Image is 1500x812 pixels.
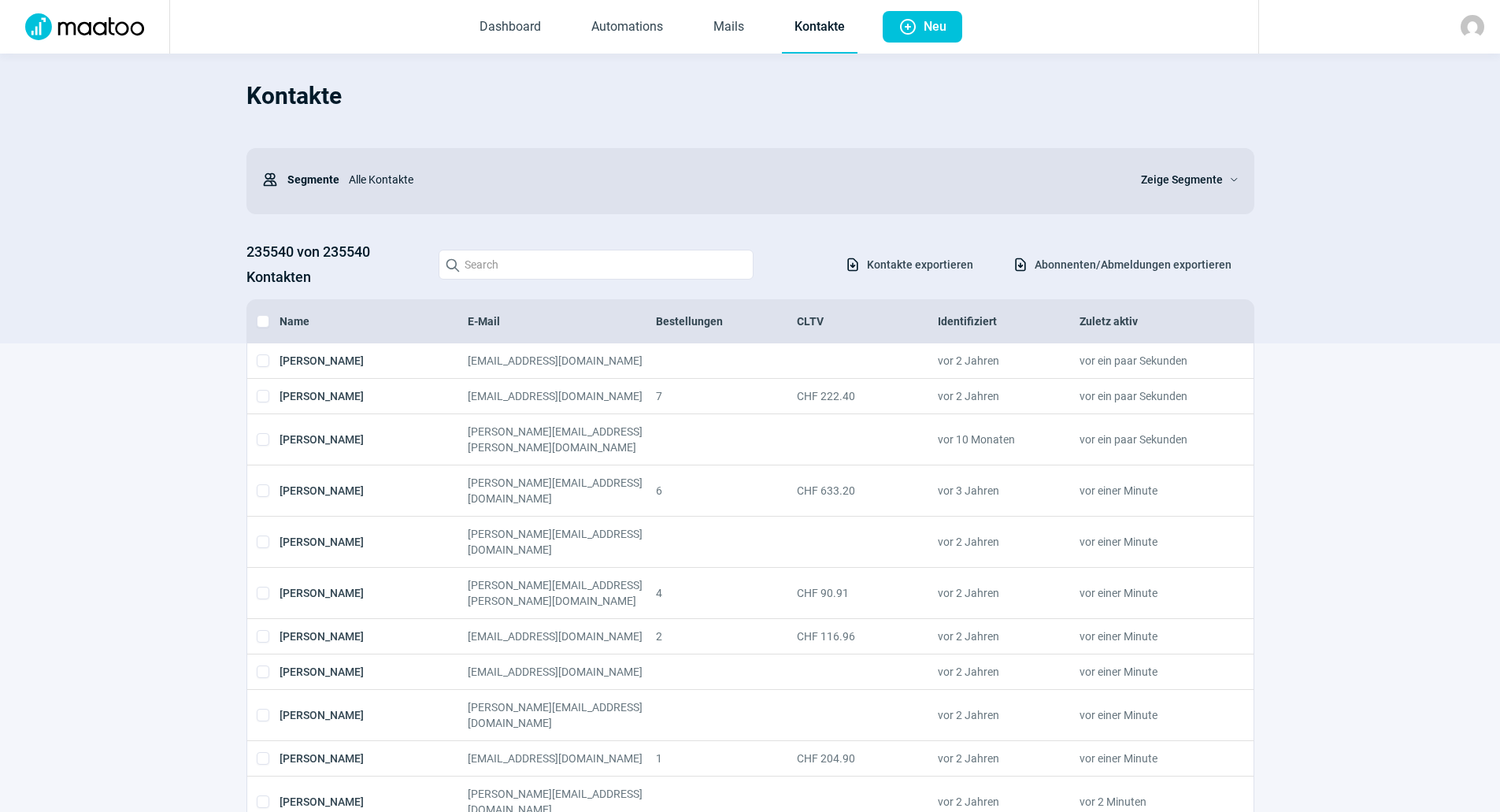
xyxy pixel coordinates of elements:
div: [PERSON_NAME][EMAIL_ADDRESS][PERSON_NAME][DOMAIN_NAME] [468,577,656,609]
div: [EMAIL_ADDRESS][DOMAIN_NAME] [468,628,656,644]
div: [PERSON_NAME] [280,475,468,506]
div: vor 2 Jahren [938,751,1079,766]
div: Bestellungen [656,313,797,329]
div: [PERSON_NAME][EMAIL_ADDRESS][DOMAIN_NAME] [468,699,656,731]
div: Name [280,313,468,329]
div: CHF 116.96 [797,628,938,644]
a: Kontakte [782,2,857,54]
span: Neu [924,11,946,43]
div: [PERSON_NAME] [280,424,468,455]
div: [PERSON_NAME] [280,526,468,558]
div: vor 2 Jahren [938,628,1079,644]
div: vor 10 Monaten [938,424,1079,455]
input: Search [439,250,754,280]
div: vor 3 Jahren [938,475,1079,506]
div: vor 2 Jahren [938,664,1079,680]
div: Identifiziert [938,313,1079,329]
div: [EMAIL_ADDRESS][DOMAIN_NAME] [468,353,656,369]
div: vor 2 Jahren [938,699,1079,731]
span: Abonnenten/Abmeldungen exportieren [1035,252,1231,277]
div: vor ein paar Sekunden [1080,388,1220,404]
div: [PERSON_NAME][EMAIL_ADDRESS][PERSON_NAME][DOMAIN_NAME] [468,424,656,455]
button: Neu [883,11,962,43]
button: Kontakte exportieren [828,251,990,278]
div: [PERSON_NAME] [280,353,468,369]
div: 1 [656,751,797,766]
div: vor ein paar Sekunden [1080,353,1220,369]
div: vor einer Minute [1080,628,1220,644]
div: vor einer Minute [1080,751,1220,766]
div: [EMAIL_ADDRESS][DOMAIN_NAME] [468,388,656,404]
div: CHF 633.20 [797,475,938,506]
div: Zuletz aktiv [1080,313,1220,329]
div: [PERSON_NAME] [280,699,468,731]
a: Dashboard [467,2,554,54]
div: [PERSON_NAME][EMAIL_ADDRESS][DOMAIN_NAME] [468,526,656,558]
div: vor einer Minute [1080,526,1220,558]
h3: 235540 von 235540 Kontakten [246,239,423,290]
div: [PERSON_NAME] [280,664,468,680]
div: vor ein paar Sekunden [1080,424,1220,455]
div: vor einer Minute [1080,577,1220,609]
img: avatar [1461,15,1484,39]
div: vor 2 Jahren [938,388,1079,404]
div: CHF 90.91 [797,577,938,609]
div: CHF 222.40 [797,388,938,404]
div: 4 [656,577,797,609]
a: Automations [579,2,676,54]
div: 7 [656,388,797,404]
div: vor einer Minute [1080,475,1220,506]
div: [PERSON_NAME] [280,628,468,644]
div: vor 2 Jahren [938,353,1079,369]
a: Mails [701,2,757,54]
div: CHF 204.90 [797,751,938,766]
div: 6 [656,475,797,506]
h1: Kontakte [246,69,1254,123]
div: [EMAIL_ADDRESS][DOMAIN_NAME] [468,751,656,766]
div: vor einer Minute [1080,699,1220,731]
button: Abonnenten/Abmeldungen exportieren [996,251,1248,278]
div: vor 2 Jahren [938,577,1079,609]
div: [PERSON_NAME] [280,577,468,609]
div: E-Mail [468,313,656,329]
span: Zeige Segmente [1141,170,1223,189]
div: [EMAIL_ADDRESS][DOMAIN_NAME] [468,664,656,680]
div: [PERSON_NAME] [280,388,468,404]
div: [PERSON_NAME][EMAIL_ADDRESS][DOMAIN_NAME] [468,475,656,506]
div: Segmente [262,164,339,195]
div: vor 2 Jahren [938,526,1079,558]
div: CLTV [797,313,938,329]
div: 2 [656,628,797,644]
div: vor einer Minute [1080,664,1220,680]
div: Alle Kontakte [339,164,1122,195]
img: Logo [16,13,154,40]
span: Kontakte exportieren [867,252,973,277]
div: [PERSON_NAME] [280,751,468,766]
